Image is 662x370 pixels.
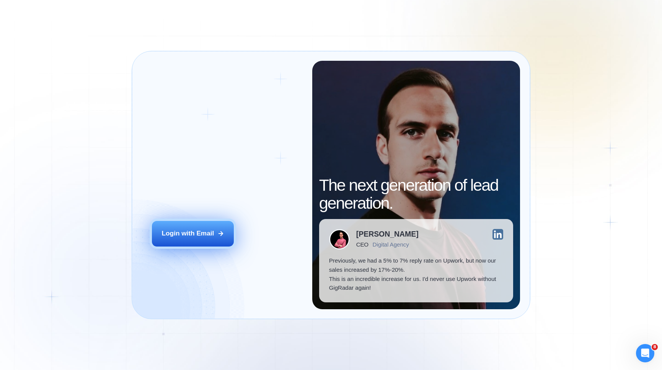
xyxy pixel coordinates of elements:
[152,221,234,247] button: Login with Email
[652,344,658,350] span: 8
[162,229,214,238] div: Login with Email
[356,241,369,248] div: CEO
[356,230,419,238] div: [PERSON_NAME]
[329,256,504,292] p: Previously, we had a 5% to 7% reply rate on Upwork, but now our sales increased by 17%-20%. This ...
[636,344,654,362] iframe: Intercom live chat
[373,241,409,248] div: Digital Agency
[319,176,514,213] h2: The next generation of lead generation.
